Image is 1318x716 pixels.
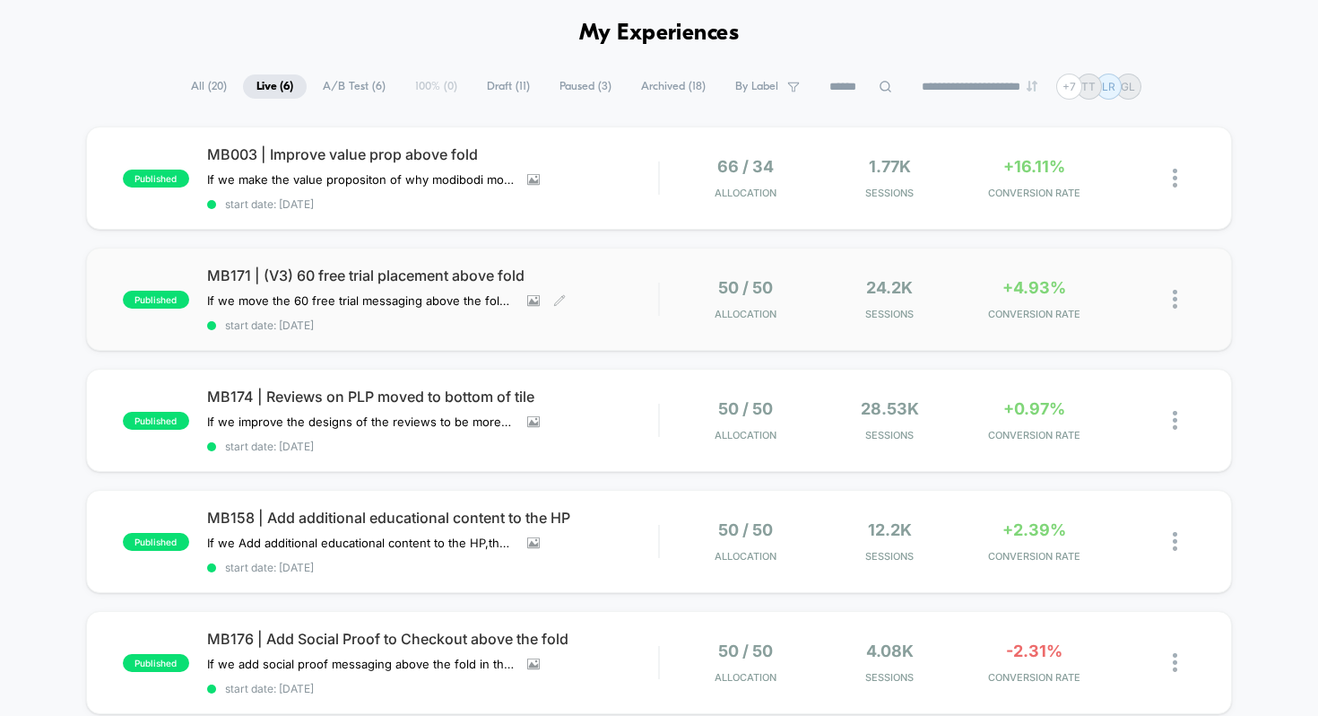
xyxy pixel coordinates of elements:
span: published [123,412,189,430]
span: Sessions [822,671,958,684]
span: Paused ( 3 ) [546,74,625,99]
span: 50 / 50 [718,520,773,539]
span: 12.2k [868,520,912,539]
img: close [1173,290,1177,309]
span: Allocation [715,308,776,320]
span: -2.31% [1006,642,1062,660]
span: If we add social proof messaging above the fold in the checkout,then conversions will increase,be... [207,657,514,671]
span: If we move the 60 free trial messaging above the fold for mobile,then conversions will increase,b... [207,293,514,308]
span: 24.2k [866,278,913,297]
span: 1.77k [869,157,911,176]
span: +2.39% [1002,520,1066,539]
span: MB158 | Add additional educational content to the HP [207,509,659,527]
span: All ( 20 ) [178,74,240,99]
p: LR [1102,80,1115,93]
span: 50 / 50 [718,399,773,418]
span: +4.93% [1002,278,1066,297]
p: TT [1081,80,1096,93]
span: 50 / 50 [718,278,773,297]
span: published [123,291,189,309]
img: close [1173,653,1177,672]
span: Live ( 6 ) [243,74,307,99]
span: MB171 | (V3) 60 free trial placement above fold [207,266,659,284]
span: published [123,170,189,188]
h1: My Experiences [579,21,740,47]
span: If we make the value propositon of why modibodi more clear above the fold,then conversions will i... [207,172,514,187]
span: 4.08k [866,642,914,660]
img: close [1173,169,1177,188]
span: CONVERSION RATE [967,308,1102,320]
span: CONVERSION RATE [967,550,1102,563]
div: + 7 [1056,74,1082,100]
span: Draft ( 11 ) [473,74,543,99]
span: MB176 | Add Social Proof to Checkout above the fold [207,630,659,648]
span: start date: [DATE] [207,197,659,211]
img: close [1173,532,1177,551]
span: If we Add additional educational content to the HP,then CTR will increase,because visitors are be... [207,536,514,550]
span: published [123,654,189,672]
span: start date: [DATE] [207,440,659,453]
span: CONVERSION RATE [967,671,1102,684]
span: Allocation [715,671,776,684]
span: Archived ( 18 ) [628,74,719,99]
span: A/B Test ( 6 ) [309,74,399,99]
span: By Label [735,80,778,93]
span: published [123,533,189,551]
span: Sessions [822,429,958,441]
span: 66 / 34 [717,157,774,176]
span: start date: [DATE] [207,682,659,695]
span: start date: [DATE] [207,561,659,574]
span: CONVERSION RATE [967,187,1102,199]
span: MB003 | Improve value prop above fold [207,145,659,163]
span: +16.11% [1003,157,1065,176]
span: 50 / 50 [718,642,773,660]
img: end [1027,81,1037,92]
span: Allocation [715,550,776,563]
span: If we improve the designs of the reviews to be more visible and credible,then conversions will in... [207,415,514,429]
span: Allocation [715,429,776,441]
span: CONVERSION RATE [967,429,1102,441]
span: start date: [DATE] [207,319,659,332]
span: 28.53k [861,399,919,418]
span: MB174 | Reviews on PLP moved to bottom of tile [207,388,659,406]
p: GL [1121,80,1135,93]
span: Sessions [822,308,958,320]
span: +0.97% [1003,399,1065,418]
span: Sessions [822,187,958,199]
span: Sessions [822,550,958,563]
span: Allocation [715,187,776,199]
img: close [1173,411,1177,430]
